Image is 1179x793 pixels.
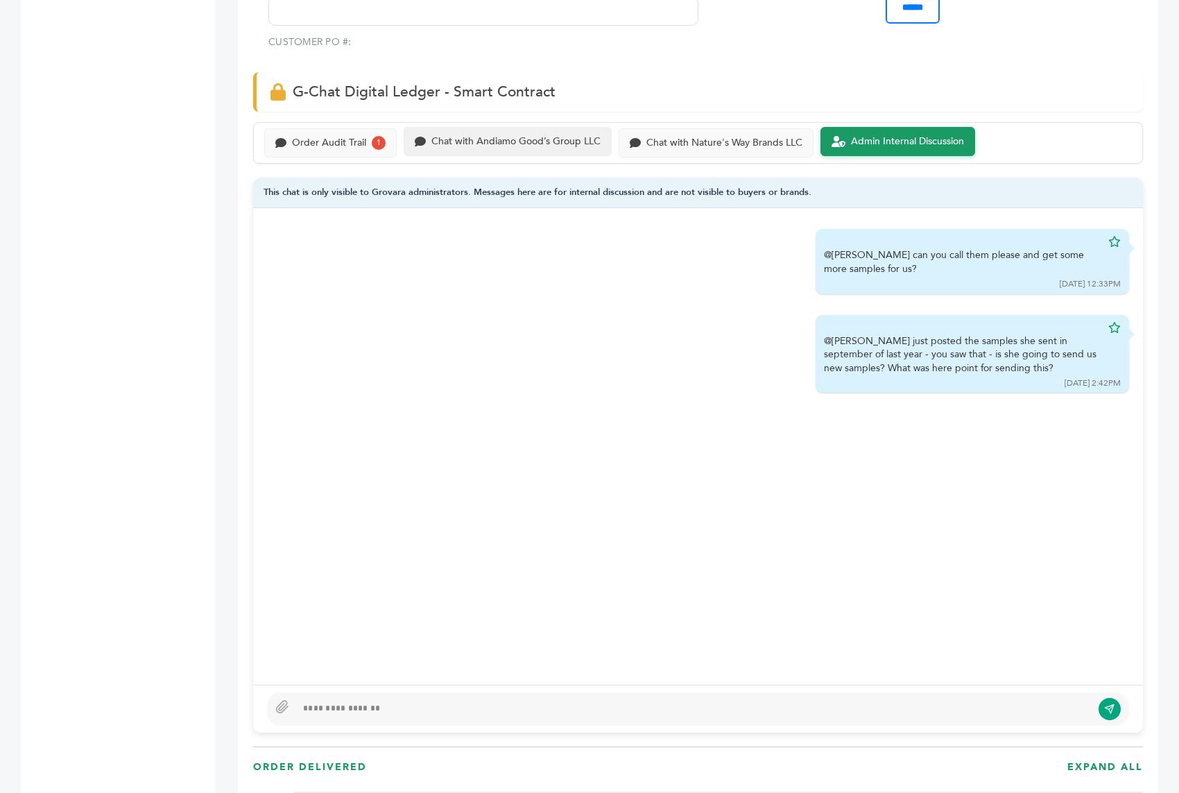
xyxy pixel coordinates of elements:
label: CUSTOMER PO #: [268,35,352,49]
div: [DATE] 2:42PM [1065,377,1121,389]
div: This chat is only visible to Grovara administrators. Messages here are for internal discussion an... [253,178,1143,209]
div: Chat with Andiamo Good’s Group LLC [431,136,601,148]
div: @[PERSON_NAME] just posted the samples she sent in september of last year - you saw that - is she... [824,334,1101,375]
div: Admin Internal Discussion [851,136,964,148]
h3: EXPAND ALL [1067,760,1143,774]
div: @[PERSON_NAME] can you call them please and get some more samples for us? [824,248,1101,275]
h3: ORDER DElIVERED [253,760,367,774]
div: [DATE] 12:33PM [1060,278,1121,290]
div: 1 [372,136,386,150]
div: Order Audit Trail [292,137,366,149]
div: Chat with Nature's Way Brands LLC [646,137,802,149]
span: G-Chat Digital Ledger - Smart Contract [293,82,556,102]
